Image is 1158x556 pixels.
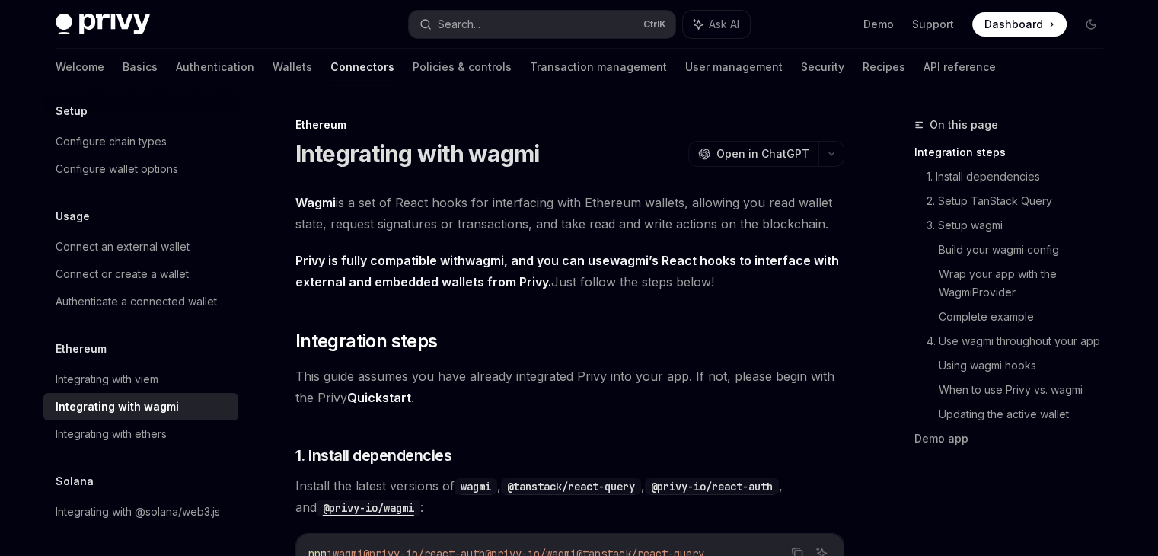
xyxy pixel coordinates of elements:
a: Support [912,17,954,32]
a: Authentication [176,49,254,85]
span: Ctrl K [643,18,666,30]
a: Integrating with @solana/web3.js [43,498,238,526]
code: @tanstack/react-query [501,478,641,495]
a: Welcome [56,49,104,85]
div: Connect an external wallet [56,238,190,256]
a: Using wagmi hooks [939,353,1115,378]
div: Integrating with ethers [56,425,167,443]
button: Ask AI [683,11,750,38]
a: When to use Privy vs. wagmi [939,378,1115,402]
button: Search...CtrlK [409,11,675,38]
a: Connect an external wallet [43,233,238,260]
h1: Integrating with wagmi [295,140,540,168]
span: On this page [930,116,998,134]
a: Demo [863,17,894,32]
a: Integrating with viem [43,366,238,393]
a: wagmi [610,253,649,269]
a: Recipes [863,49,905,85]
a: Basics [123,49,158,85]
div: Search... [438,15,480,34]
a: Integration steps [914,140,1115,165]
a: Integrating with wagmi [43,393,238,420]
a: Build your wagmi config [939,238,1115,262]
button: Toggle dark mode [1079,12,1103,37]
strong: Privy is fully compatible with , and you can use ’s React hooks to interface with external and em... [295,253,839,289]
a: Configure wallet options [43,155,238,183]
div: Authenticate a connected wallet [56,292,217,311]
a: 2. Setup TanStack Query [927,189,1115,213]
span: Install the latest versions of , , , and : [295,475,844,518]
a: Connect or create a wallet [43,260,238,288]
div: Integrating with wagmi [56,398,179,416]
a: @privy-io/wagmi [317,500,420,515]
a: @tanstack/react-query [501,478,641,494]
button: Open in ChatGPT [688,141,818,167]
span: is a set of React hooks for interfacing with Ethereum wallets, allowing you read wallet state, re... [295,192,844,235]
code: wagmi [455,478,497,495]
div: Connect or create a wallet [56,265,189,283]
a: Updating the active wallet [939,402,1115,427]
div: Configure wallet options [56,160,178,178]
a: Connectors [330,49,394,85]
a: wagmi [465,253,504,269]
span: Integration steps [295,329,438,353]
a: wagmi [455,478,497,494]
h5: Solana [56,472,94,490]
div: Integrating with @solana/web3.js [56,503,220,521]
h5: Usage [56,207,90,225]
span: Open in ChatGPT [716,146,809,161]
a: @privy-io/react-auth [645,478,779,494]
div: Integrating with viem [56,370,158,388]
a: API reference [924,49,996,85]
a: Policies & controls [413,49,512,85]
img: dark logo [56,14,150,35]
h5: Setup [56,102,88,120]
a: Complete example [939,305,1115,329]
div: Configure chain types [56,133,167,151]
span: Just follow the steps below! [295,250,844,292]
span: Dashboard [984,17,1043,32]
a: Demo app [914,427,1115,451]
a: 3. Setup wagmi [927,213,1115,238]
a: Dashboard [972,12,1067,37]
a: User management [685,49,783,85]
a: Security [801,49,844,85]
span: Ask AI [709,17,739,32]
a: 1. Install dependencies [927,165,1115,189]
a: Authenticate a connected wallet [43,288,238,315]
a: Transaction management [530,49,667,85]
span: This guide assumes you have already integrated Privy into your app. If not, please begin with the... [295,366,844,408]
code: @privy-io/wagmi [317,500,420,516]
span: 1. Install dependencies [295,445,452,466]
a: Wrap your app with the WagmiProvider [939,262,1115,305]
code: @privy-io/react-auth [645,478,779,495]
a: Configure chain types [43,128,238,155]
a: Quickstart [347,390,411,406]
a: Wagmi [295,195,336,211]
a: Wallets [273,49,312,85]
a: 4. Use wagmi throughout your app [927,329,1115,353]
a: Integrating with ethers [43,420,238,448]
div: Ethereum [295,117,844,133]
h5: Ethereum [56,340,107,358]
